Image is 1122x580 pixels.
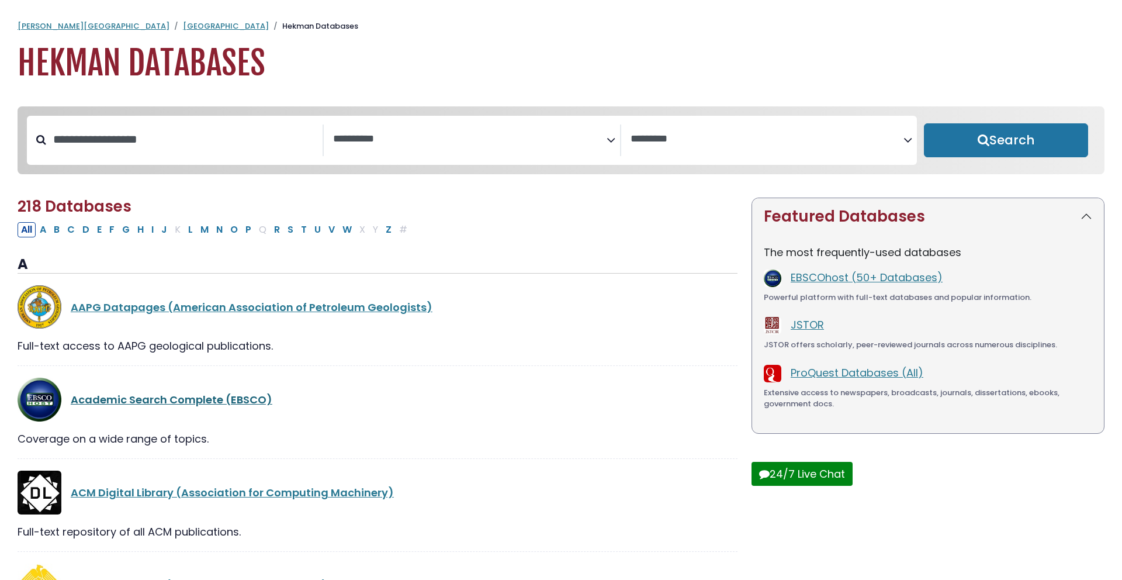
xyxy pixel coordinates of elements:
[297,222,310,237] button: Filter Results T
[18,338,737,354] div: Full-text access to AAPG geological publications.
[752,198,1104,235] button: Featured Databases
[764,339,1092,351] div: JSTOR offers scholarly, peer-reviewed journals across numerous disciplines.
[791,270,943,285] a: EBSCOhost (50+ Databases)
[197,222,212,237] button: Filter Results M
[269,20,358,32] li: Hekman Databases
[18,196,131,217] span: 218 Databases
[339,222,355,237] button: Filter Results W
[18,20,1104,32] nav: breadcrumb
[64,222,78,237] button: Filter Results C
[36,222,50,237] button: Filter Results A
[311,222,324,237] button: Filter Results U
[631,133,903,146] textarea: Search
[185,222,196,237] button: Filter Results L
[284,222,297,237] button: Filter Results S
[764,387,1092,410] div: Extensive access to newspapers, broadcasts, journals, dissertations, ebooks, government docs.
[106,222,118,237] button: Filter Results F
[924,123,1088,157] button: Submit for Search Results
[271,222,283,237] button: Filter Results R
[791,317,824,332] a: JSTOR
[148,222,157,237] button: Filter Results I
[242,222,255,237] button: Filter Results P
[18,222,412,236] div: Alpha-list to filter by first letter of database name
[227,222,241,237] button: Filter Results O
[134,222,147,237] button: Filter Results H
[93,222,105,237] button: Filter Results E
[18,20,169,32] a: [PERSON_NAME][GEOGRAPHIC_DATA]
[46,130,323,149] input: Search database by title or keyword
[71,300,432,315] a: AAPG Datapages (American Association of Petroleum Geologists)
[752,462,853,486] button: 24/7 Live Chat
[18,44,1104,83] h1: Hekman Databases
[764,292,1092,303] div: Powerful platform with full-text databases and popular information.
[18,431,737,447] div: Coverage on a wide range of topics.
[18,106,1104,174] nav: Search filters
[71,485,394,500] a: ACM Digital Library (Association for Computing Machinery)
[119,222,133,237] button: Filter Results G
[18,524,737,540] div: Full-text repository of all ACM publications.
[183,20,269,32] a: [GEOGRAPHIC_DATA]
[79,222,93,237] button: Filter Results D
[18,256,737,274] h3: A
[158,222,171,237] button: Filter Results J
[382,222,395,237] button: Filter Results Z
[50,222,63,237] button: Filter Results B
[791,365,923,380] a: ProQuest Databases (All)
[71,392,272,407] a: Academic Search Complete (EBSCO)
[333,133,606,146] textarea: Search
[213,222,226,237] button: Filter Results N
[764,244,1092,260] p: The most frequently-used databases
[325,222,338,237] button: Filter Results V
[18,222,36,237] button: All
